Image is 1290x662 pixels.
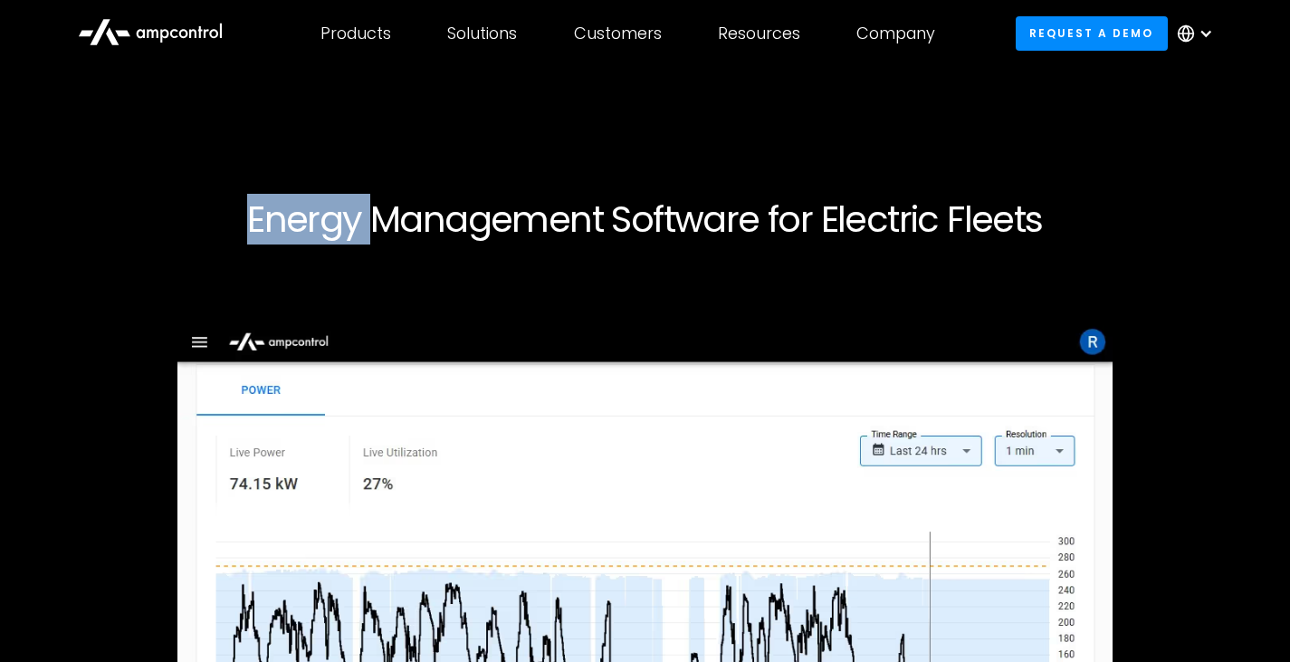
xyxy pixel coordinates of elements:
[447,24,517,43] div: Solutions
[574,24,662,43] div: Customers
[718,24,800,43] div: Resources
[320,24,391,43] div: Products
[856,24,935,43] div: Company
[95,197,1196,241] h1: Energy Management Software for Electric Fleets
[1016,16,1168,50] a: Request a demo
